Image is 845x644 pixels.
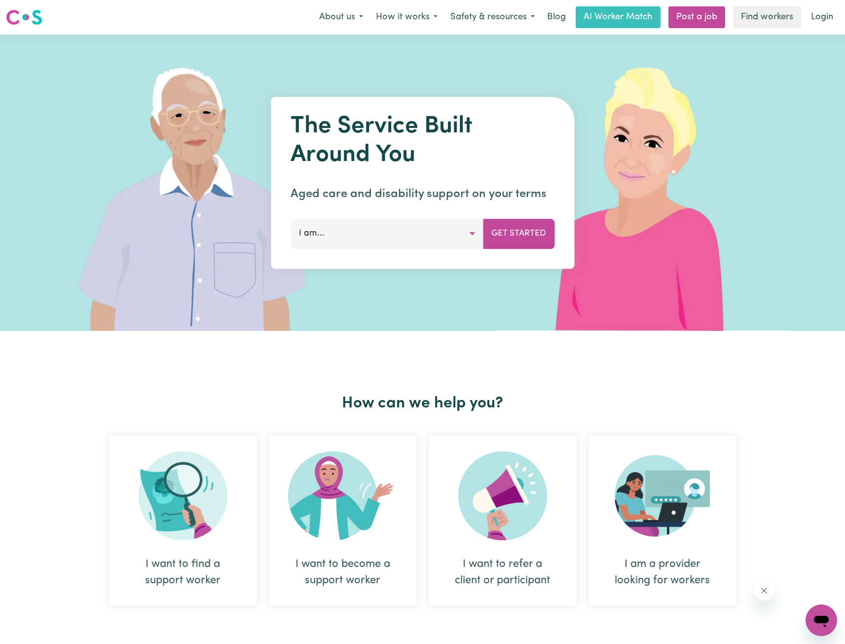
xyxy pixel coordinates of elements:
div: I am a provider looking for workers [612,556,713,589]
img: Careseekers logo [6,8,42,26]
div: I want to become a support worker [293,556,393,589]
div: I want to refer a client or participant [452,556,553,589]
div: I want to become a support worker [269,436,417,605]
img: Become Worker [288,451,398,540]
button: Get Started [483,219,554,248]
div: I am a provider looking for workers [588,436,736,605]
div: I want to refer a client or participant [429,436,577,605]
div: I want to find a support worker [109,436,257,605]
span: Need any help? [6,7,60,15]
p: Aged care and disability support on your terms [291,185,554,203]
h1: The Service Built Around You [291,113,554,169]
a: Login [805,6,839,28]
button: How it works [369,7,444,28]
button: I am... [291,219,483,248]
a: AI Worker Match [576,6,661,28]
img: Refer [458,451,547,540]
iframe: Close message [754,581,774,601]
a: Find workers [733,6,801,28]
button: About us [313,7,369,28]
a: Blog [541,6,572,28]
a: Careseekers logo [6,6,42,29]
a: Post a job [668,6,725,28]
img: Provider [615,451,710,540]
div: I want to find a support worker [133,556,233,589]
button: Safety & resources [444,7,541,28]
img: Search [139,451,227,540]
h2: How can we help you? [103,394,742,413]
iframe: Button to launch messaging window [806,604,837,636]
